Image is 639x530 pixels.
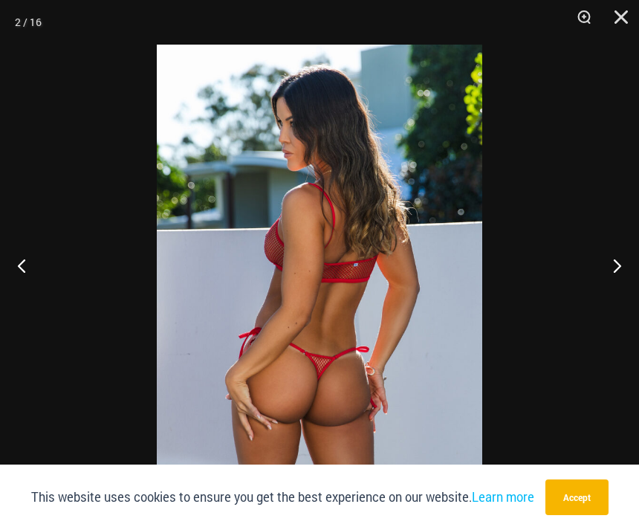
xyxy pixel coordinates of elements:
[472,489,534,505] a: Learn more
[545,479,609,515] button: Accept
[583,228,639,303] button: Next
[31,487,534,507] p: This website uses cookies to ensure you get the best experience on our website.
[15,11,42,33] div: 2 / 16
